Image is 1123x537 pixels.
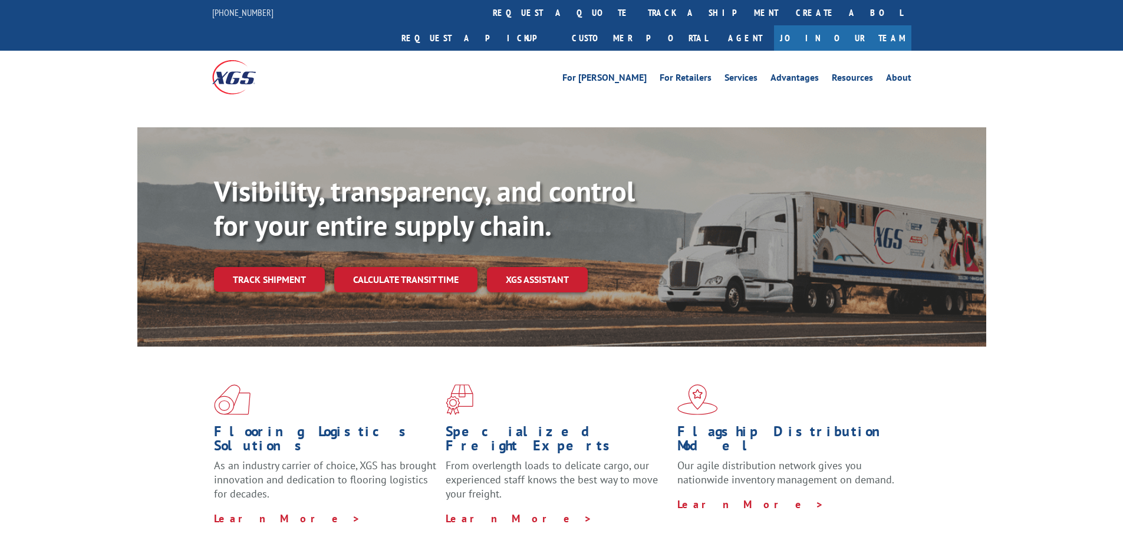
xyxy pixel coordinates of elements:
[770,73,819,86] a: Advantages
[212,6,274,18] a: [PHONE_NUMBER]
[716,25,774,51] a: Agent
[774,25,911,51] a: Join Our Team
[677,384,718,415] img: xgs-icon-flagship-distribution-model-red
[660,73,712,86] a: For Retailers
[446,424,668,459] h1: Specialized Freight Experts
[214,512,361,525] a: Learn More >
[677,498,824,511] a: Learn More >
[446,459,668,511] p: From overlength loads to delicate cargo, our experienced staff knows the best way to move your fr...
[677,424,900,459] h1: Flagship Distribution Model
[214,173,635,243] b: Visibility, transparency, and control for your entire supply chain.
[393,25,563,51] a: Request a pickup
[562,73,647,86] a: For [PERSON_NAME]
[487,267,588,292] a: XGS ASSISTANT
[832,73,873,86] a: Resources
[446,384,473,415] img: xgs-icon-focused-on-flooring-red
[334,267,477,292] a: Calculate transit time
[214,384,251,415] img: xgs-icon-total-supply-chain-intelligence-red
[724,73,758,86] a: Services
[563,25,716,51] a: Customer Portal
[214,459,436,500] span: As an industry carrier of choice, XGS has brought innovation and dedication to flooring logistics...
[214,267,325,292] a: Track shipment
[886,73,911,86] a: About
[677,459,894,486] span: Our agile distribution network gives you nationwide inventory management on demand.
[446,512,592,525] a: Learn More >
[214,424,437,459] h1: Flooring Logistics Solutions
